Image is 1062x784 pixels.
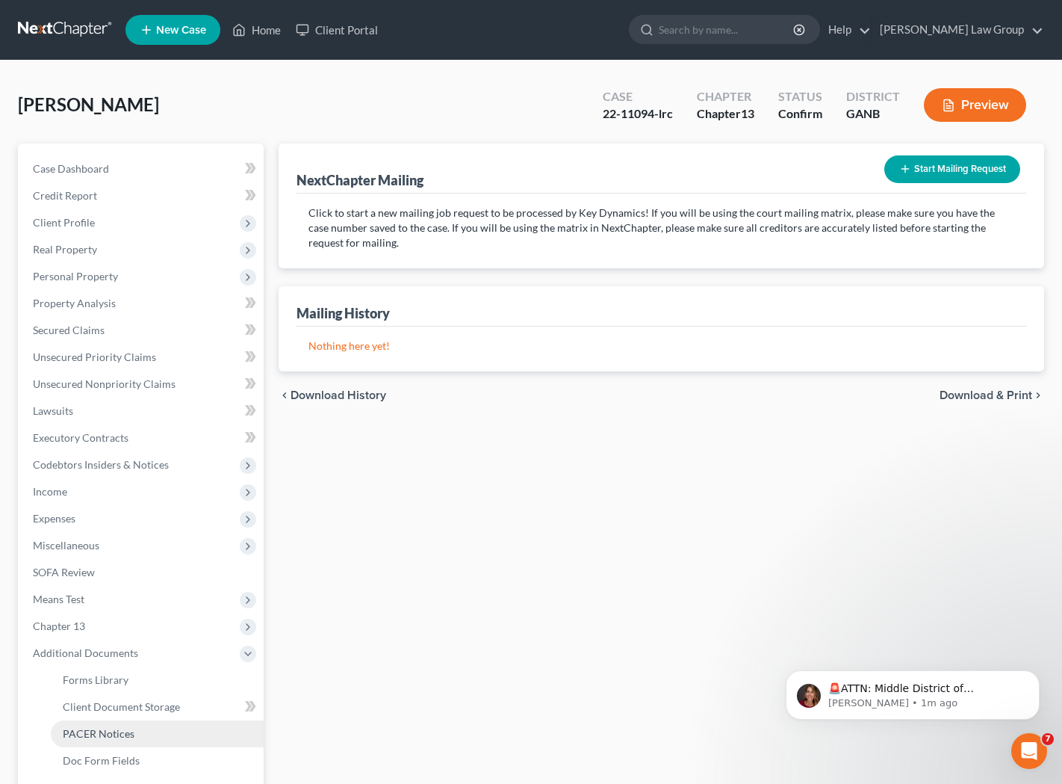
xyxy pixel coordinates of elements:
a: PACER Notices [51,720,264,747]
span: Unsecured Nonpriority Claims [33,377,176,390]
span: Lawsuits [33,404,73,417]
span: Means Test [33,593,84,605]
div: Case [603,88,673,105]
iframe: Intercom live chat [1011,733,1047,769]
span: 13 [741,106,754,120]
div: District [846,88,900,105]
span: PACER Notices [63,727,134,740]
div: NextChapter Mailing [296,171,423,189]
a: Unsecured Nonpriority Claims [21,371,264,398]
a: Client Document Storage [51,694,264,720]
span: Real Property [33,243,97,256]
div: Mailing History [296,304,390,322]
span: Executory Contracts [33,431,128,444]
span: Credit Report [33,189,97,202]
a: Credit Report [21,182,264,209]
span: Income [33,485,67,498]
p: Nothing here yet! [308,339,1015,354]
span: Download History [291,389,386,401]
span: 7 [1042,733,1054,745]
div: 22-11094-lrc [603,105,673,123]
a: Forms Library [51,667,264,694]
span: Client Document Storage [63,700,180,713]
a: [PERSON_NAME] Law Group [872,16,1043,43]
i: chevron_left [279,389,291,401]
span: [PERSON_NAME] [18,93,159,115]
a: Unsecured Priority Claims [21,344,264,371]
a: Lawsuits [21,398,264,425]
a: Doc Form Fields [51,747,264,774]
span: Codebtors Insiders & Notices [33,458,169,471]
span: Unsecured Priority Claims [33,351,156,363]
a: Case Dashboard [21,155,264,182]
span: SOFA Review [33,566,95,578]
iframe: Intercom notifications message [763,639,1062,744]
span: Personal Property [33,270,118,283]
button: Download & Print chevron_right [940,389,1044,401]
input: Search by name... [659,16,795,43]
span: Download & Print [940,389,1032,401]
div: Chapter [697,105,754,123]
span: Additional Documents [33,646,138,659]
a: Secured Claims [21,317,264,344]
p: Click to start a new mailing job request to be processed by Key Dynamics! If you will be using th... [308,206,1015,250]
a: Client Portal [288,16,385,43]
div: Status [778,88,822,105]
span: Forms Library [63,673,128,686]
span: Expenses [33,512,75,525]
button: Preview [924,88,1026,122]
span: Property Analysis [33,297,116,309]
span: Case Dashboard [33,162,109,175]
button: Start Mailing Request [884,155,1020,183]
a: Home [225,16,288,43]
span: Secured Claims [33,324,105,336]
div: Confirm [778,105,822,123]
div: Chapter [697,88,754,105]
a: SOFA Review [21,559,264,586]
span: Client Profile [33,216,95,229]
span: Miscellaneous [33,539,99,552]
i: chevron_right [1032,389,1044,401]
span: Doc Form Fields [63,754,140,767]
div: GANB [846,105,900,123]
span: Chapter 13 [33,620,85,632]
a: Executory Contracts [21,425,264,451]
a: Help [821,16,871,43]
button: chevron_left Download History [279,389,386,401]
span: New Case [156,25,206,36]
a: Property Analysis [21,290,264,317]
